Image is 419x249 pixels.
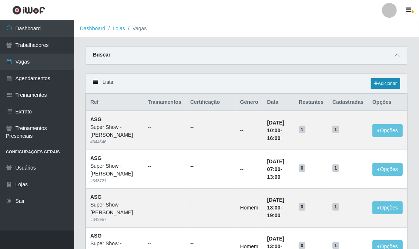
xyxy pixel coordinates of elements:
div: Super Show - [PERSON_NAME] [90,123,139,139]
time: [DATE] 10:00 [267,120,284,133]
td: -- [236,111,263,150]
ul: -- [190,240,231,248]
span: 0 [299,203,305,211]
th: Gênero [236,94,263,111]
div: # 343721 [90,178,139,184]
span: 1 [299,126,305,133]
th: Ref [86,94,143,111]
ul: -- [190,201,231,209]
time: 13:00 [267,174,281,180]
th: Opções [368,94,407,111]
ul: -- [148,124,181,132]
span: 1 [332,203,339,211]
time: [DATE] 07:00 [267,158,284,172]
div: Lista [86,74,408,93]
button: Opções [372,124,403,137]
span: 0 [299,164,305,172]
ul: -- [148,240,181,248]
ul: -- [190,163,231,170]
li: Vagas [125,25,147,33]
td: -- [236,150,263,189]
strong: ASG [90,155,101,161]
strong: ASG [90,116,101,122]
th: Cadastradas [328,94,368,111]
th: Restantes [294,94,328,111]
th: Trainamentos [143,94,186,111]
a: Dashboard [80,25,105,31]
ul: -- [190,124,231,132]
img: CoreUI Logo [12,6,45,15]
td: Homem [236,188,263,227]
ul: -- [148,201,181,209]
button: Opções [372,163,403,176]
span: 1 [332,164,339,172]
div: # 344546 [90,139,139,145]
strong: ASG [90,194,101,200]
th: Data [263,94,294,111]
div: # 342957 [90,216,139,223]
time: 16:00 [267,135,281,141]
button: Opções [372,201,403,214]
div: Super Show - [PERSON_NAME] [90,162,139,178]
strong: - [267,197,284,218]
a: Adicionar [371,78,400,89]
time: [DATE] 13:00 [267,197,284,211]
strong: - [267,158,284,180]
div: Super Show - [PERSON_NAME] [90,201,139,216]
span: 1 [332,126,339,133]
strong: - [267,120,284,141]
strong: Buscar [93,52,110,58]
th: Certificação [186,94,236,111]
nav: breadcrumb [74,20,419,37]
time: 19:00 [267,212,281,218]
strong: ASG [90,233,101,239]
a: Lojas [113,25,125,31]
ul: -- [148,163,181,170]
